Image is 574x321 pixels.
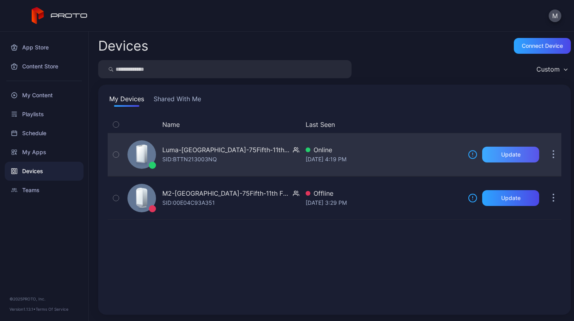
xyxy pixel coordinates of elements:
a: Teams [5,181,84,200]
a: My Apps [5,143,84,162]
div: M2-[GEOGRAPHIC_DATA]-75Fifth-11th Floor.CIC [162,189,290,198]
div: SID: 00E04C93A351 [162,198,215,208]
button: Name [162,120,180,129]
div: [DATE] 3:29 PM [306,198,462,208]
a: My Content [5,86,84,105]
div: Luma-[GEOGRAPHIC_DATA]-75Fifth-11th Floor.CIC [162,145,290,155]
div: © 2025 PROTO, Inc. [10,296,79,302]
div: Options [545,120,561,129]
a: Playlists [5,105,84,124]
div: Update [501,151,521,158]
div: Offline [306,189,462,198]
a: Devices [5,162,84,181]
a: Terms Of Service [36,307,68,312]
button: Update [482,190,539,206]
div: SID: BTTN213003NQ [162,155,217,164]
div: Update [501,195,521,201]
button: Last Seen [306,120,458,129]
button: Shared With Me [152,94,203,107]
div: [DATE] 4:19 PM [306,155,462,164]
button: My Devices [108,94,146,107]
div: Custom [536,65,560,73]
div: Connect device [522,43,563,49]
button: Connect device [514,38,571,54]
button: M [549,9,561,22]
a: App Store [5,38,84,57]
div: Update Device [465,120,536,129]
a: Schedule [5,124,84,143]
button: Custom [532,60,571,78]
a: Content Store [5,57,84,76]
div: Online [306,145,462,155]
h2: Devices [98,39,148,53]
button: Update [482,147,539,162]
span: Version 1.13.1 • [10,307,36,312]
